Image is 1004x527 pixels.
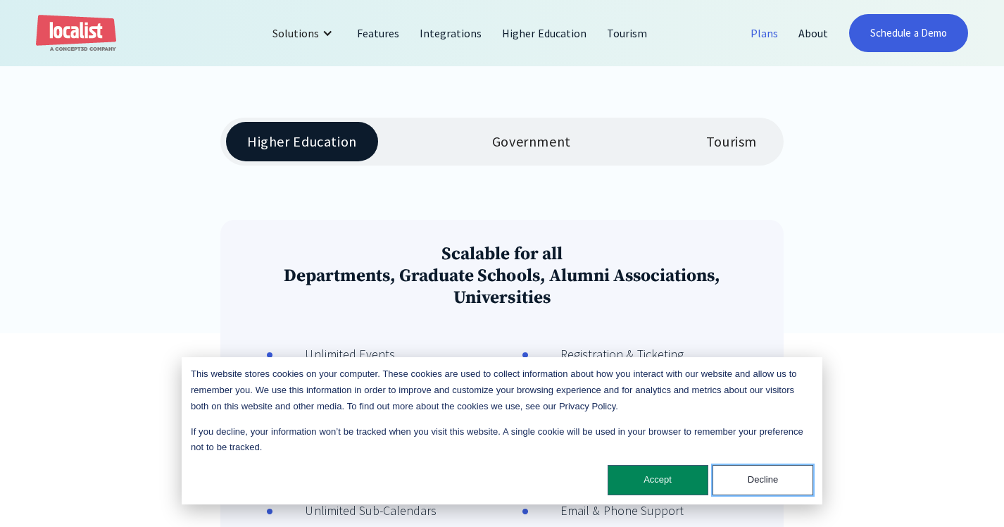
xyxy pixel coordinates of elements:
[706,133,757,150] div: Tourism
[238,243,765,309] h3: Scalable for all Departments, Graduate Schools, Alumni Associations, Universities
[529,345,684,364] div: Registration & Ticketing
[262,16,347,50] div: Solutions
[410,16,492,50] a: Integrations
[273,345,395,364] div: Unlimited Events
[191,366,813,414] p: This website stores cookies on your computer. These cookies are used to collect information about...
[529,501,684,520] div: Email & Phone Support
[247,133,357,150] div: Higher Education
[741,16,789,50] a: Plans
[597,16,658,50] a: Tourism
[182,357,822,504] div: Cookie banner
[347,16,410,50] a: Features
[36,15,116,52] a: home
[492,16,597,50] a: Higher Education
[273,501,437,520] div: Unlimited Sub-Calendars
[608,465,708,495] button: Accept
[789,16,839,50] a: About
[191,424,813,457] p: If you decline, your information won’t be tracked when you visit this website. A single cookie wi...
[492,133,571,150] div: Government
[849,14,968,52] a: Schedule a Demo
[272,25,319,42] div: Solutions
[713,465,813,495] button: Decline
